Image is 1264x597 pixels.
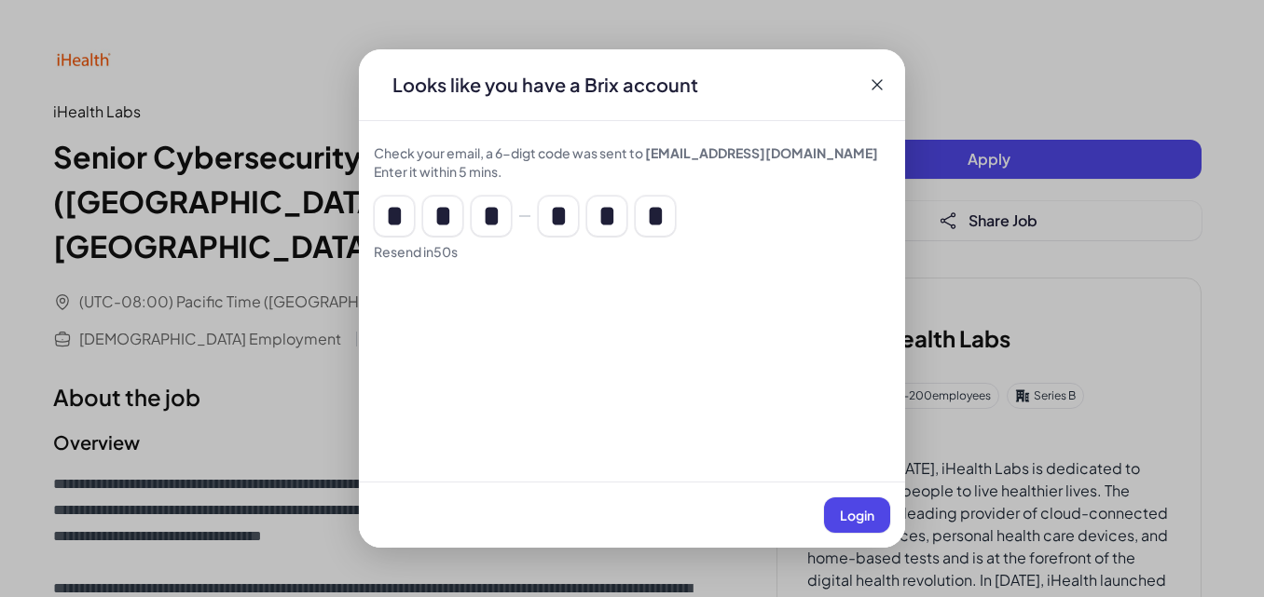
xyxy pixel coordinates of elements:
span: Login [840,507,874,523]
span: [EMAIL_ADDRESS][DOMAIN_NAME] [645,144,878,161]
div: Check your email, a 6-digt code was sent to Enter it within 5 mins. [374,143,890,181]
button: Login [824,497,890,533]
div: Resend in 50 s [374,242,890,261]
div: Looks like you have a Brix account [378,72,713,98]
